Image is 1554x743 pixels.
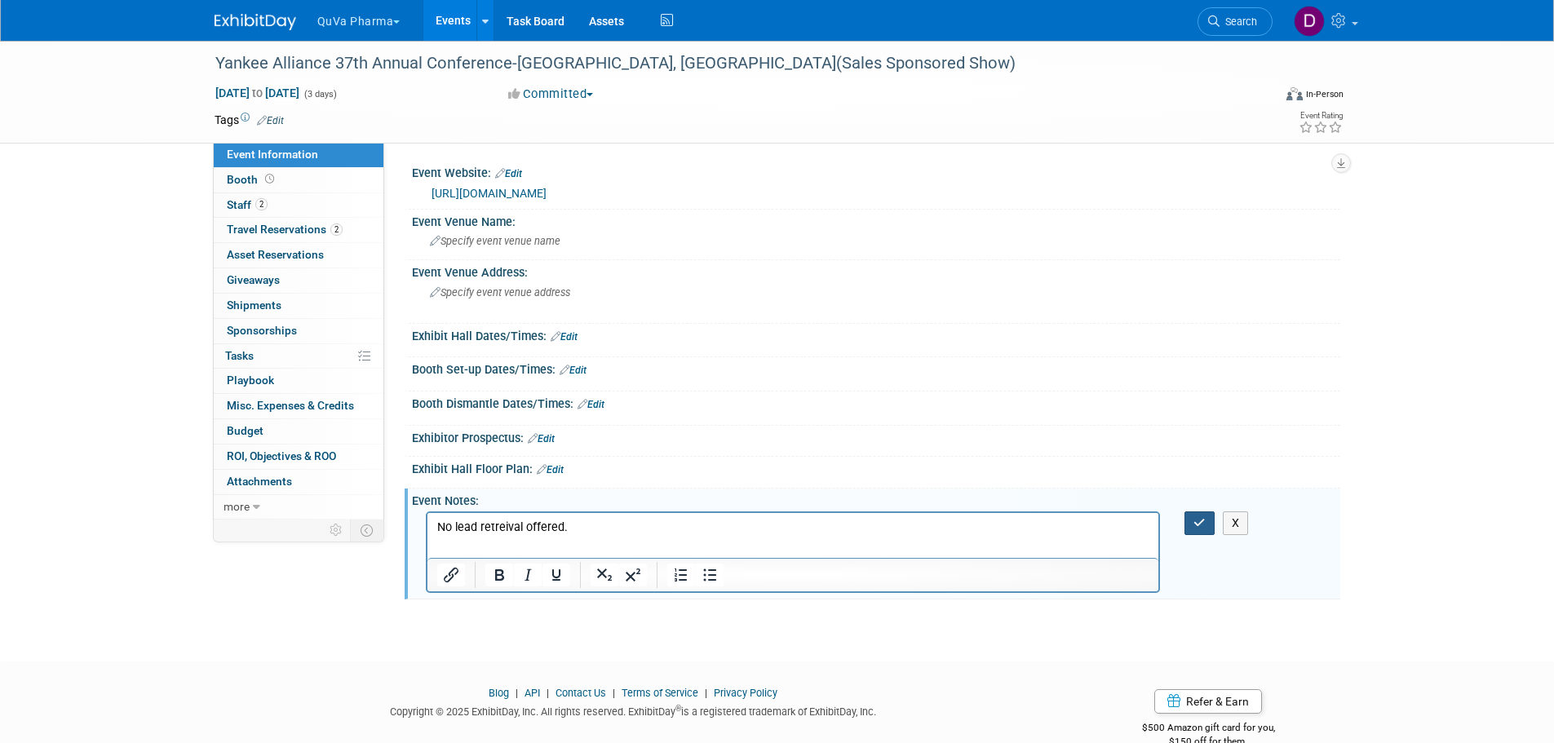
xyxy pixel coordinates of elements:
[350,520,383,541] td: Toggle Event Tabs
[432,187,547,200] a: [URL][DOMAIN_NAME]
[1286,87,1303,100] img: Format-Inperson.png
[514,564,542,586] button: Italic
[330,223,343,236] span: 2
[1305,88,1344,100] div: In-Person
[1299,112,1343,120] div: Event Rating
[714,687,777,699] a: Privacy Policy
[215,86,300,100] span: [DATE] [DATE]
[227,248,324,261] span: Asset Reservations
[609,687,619,699] span: |
[412,324,1340,345] div: Exhibit Hall Dates/Times:
[227,223,343,236] span: Travel Reservations
[214,294,383,318] a: Shipments
[542,564,570,586] button: Underline
[262,173,277,185] span: Booth not reserved yet
[215,701,1053,719] div: Copyright © 2025 ExhibitDay, Inc. All rights reserved. ExhibitDay is a registered trademark of Ex...
[227,449,336,462] span: ROI, Objectives & ROO
[214,243,383,268] a: Asset Reservations
[1154,689,1262,714] a: Refer & Earn
[489,687,509,699] a: Blog
[537,464,564,475] a: Edit
[227,475,292,488] span: Attachments
[214,319,383,343] a: Sponsorships
[412,457,1340,478] div: Exhibit Hall Floor Plan:
[227,399,354,412] span: Misc. Expenses & Credits
[214,218,383,242] a: Travel Reservations2
[412,210,1340,230] div: Event Venue Name:
[225,349,254,362] span: Tasks
[696,564,724,586] button: Bullet list
[412,161,1340,182] div: Event Website:
[227,198,268,211] span: Staff
[214,344,383,369] a: Tasks
[525,687,540,699] a: API
[214,193,383,218] a: Staff2
[214,444,383,469] a: ROI, Objectives & ROO
[591,564,618,586] button: Subscript
[578,399,604,410] a: Edit
[214,168,383,192] a: Booth
[701,687,711,699] span: |
[485,564,513,586] button: Bold
[214,394,383,418] a: Misc. Expenses & Credits
[619,564,647,586] button: Superscript
[556,687,606,699] a: Contact Us
[622,687,698,699] a: Terms of Service
[412,260,1340,281] div: Event Venue Address:
[227,173,277,186] span: Booth
[1223,511,1249,535] button: X
[560,365,587,376] a: Edit
[495,168,522,179] a: Edit
[1176,85,1344,109] div: Event Format
[412,357,1340,378] div: Booth Set-up Dates/Times:
[430,235,560,247] span: Specify event venue name
[215,112,284,128] td: Tags
[503,86,600,103] button: Committed
[227,148,318,161] span: Event Information
[1220,15,1257,28] span: Search
[542,687,553,699] span: |
[215,14,296,30] img: ExhibitDay
[427,513,1159,558] iframe: Rich Text Area
[412,426,1340,447] div: Exhibitor Prospectus:
[227,273,280,286] span: Giveaways
[250,86,265,100] span: to
[227,299,281,312] span: Shipments
[528,433,555,444] a: Edit
[214,369,383,393] a: Playbook
[224,500,250,513] span: more
[214,419,383,444] a: Budget
[430,286,570,299] span: Specify event venue address
[257,115,284,126] a: Edit
[214,495,383,520] a: more
[214,143,383,167] a: Event Information
[214,470,383,494] a: Attachments
[210,49,1248,78] div: Yankee Alliance 37th Annual Conference-[GEOGRAPHIC_DATA], [GEOGRAPHIC_DATA](Sales Sponsored Show)
[437,564,465,586] button: Insert/edit link
[227,374,274,387] span: Playbook
[214,268,383,293] a: Giveaways
[412,391,1340,413] div: Booth Dismantle Dates/Times:
[412,489,1340,509] div: Event Notes:
[675,704,681,713] sup: ®
[511,687,522,699] span: |
[1198,7,1273,36] a: Search
[322,520,351,541] td: Personalize Event Tab Strip
[227,324,297,337] span: Sponsorships
[303,89,337,100] span: (3 days)
[1294,6,1325,37] img: Danielle Mitchell
[255,198,268,210] span: 2
[551,331,578,343] a: Edit
[227,424,263,437] span: Budget
[667,564,695,586] button: Numbered list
